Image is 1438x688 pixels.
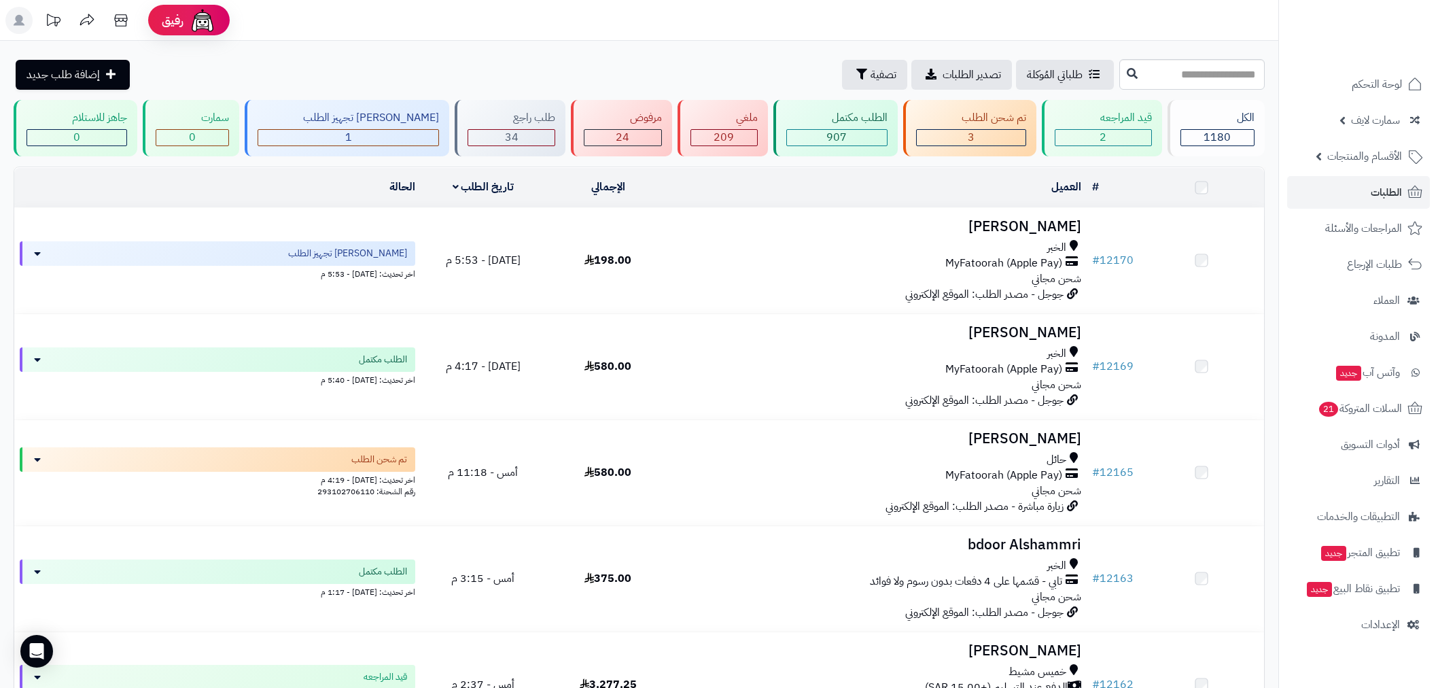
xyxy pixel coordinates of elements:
a: قيد المراجعه 2 [1039,100,1165,156]
span: 1 [345,129,352,145]
div: الطلب مكتمل [786,110,888,126]
span: جوجل - مصدر الطلب: الموقع الإلكتروني [905,392,1064,409]
span: تصدير الطلبات [943,67,1001,83]
a: إضافة طلب جديد [16,60,130,90]
div: ملغي [690,110,758,126]
span: خميس مشيط [1009,664,1066,680]
span: 24 [616,129,629,145]
a: تاريخ الطلب [453,179,514,195]
div: 1 [258,130,438,145]
div: 907 [787,130,887,145]
a: الحالة [389,179,415,195]
img: ai-face.png [189,7,216,34]
span: 0 [189,129,196,145]
span: لوحة التحكم [1352,75,1402,94]
span: [PERSON_NAME] تجهيز الطلب [288,247,407,260]
span: # [1092,358,1100,375]
div: 24 [584,130,661,145]
a: [PERSON_NAME] تجهيز الطلب 1 [242,100,452,156]
a: المدونة [1287,320,1430,353]
span: تطبيق نقاط البيع [1305,579,1400,598]
span: تم شحن الطلب [351,453,407,466]
a: وآتس آبجديد [1287,356,1430,389]
span: رقم الشحنة: 293102706110 [317,485,415,498]
div: 3 [917,130,1025,145]
a: المراجعات والأسئلة [1287,212,1430,245]
span: 209 [714,129,734,145]
span: الطلب مكتمل [359,565,407,579]
span: 21 [1319,402,1338,417]
span: الخبر [1047,240,1066,256]
div: 2 [1055,130,1151,145]
h3: [PERSON_NAME] [676,325,1081,341]
a: طلباتي المُوكلة [1016,60,1114,90]
span: 375.00 [584,570,631,587]
span: جوجل - مصدر الطلب: الموقع الإلكتروني [905,286,1064,303]
span: الإعدادات [1361,615,1400,634]
div: 34 [468,130,555,145]
span: 580.00 [584,358,631,375]
span: MyFatoorah (Apple Pay) [945,256,1062,271]
span: تصفية [871,67,896,83]
span: وآتس آب [1335,363,1400,382]
a: الإجمالي [591,179,625,195]
span: حائل [1047,452,1066,468]
div: قيد المراجعه [1055,110,1152,126]
span: تطبيق المتجر [1320,543,1400,562]
span: 34 [505,129,519,145]
span: جديد [1321,546,1346,561]
a: الكل1180 [1165,100,1267,156]
a: أدوات التسويق [1287,428,1430,461]
span: 0 [73,129,80,145]
a: لوحة التحكم [1287,68,1430,101]
span: الطلبات [1371,183,1402,202]
span: الأقسام والمنتجات [1327,147,1402,166]
span: قيد المراجعه [364,670,407,684]
a: تم شحن الطلب 3 [900,100,1039,156]
span: طلبات الإرجاع [1347,255,1402,274]
div: تم شحن الطلب [916,110,1026,126]
a: تحديثات المنصة [36,7,70,37]
div: اخر تحديث: [DATE] - 4:19 م [20,472,415,486]
div: اخر تحديث: [DATE] - 5:40 م [20,372,415,386]
h3: [PERSON_NAME] [676,431,1081,447]
a: التقارير [1287,464,1430,497]
span: 580.00 [584,464,631,481]
a: التطبيقات والخدمات [1287,500,1430,533]
div: [PERSON_NAME] تجهيز الطلب [258,110,439,126]
a: مرفوض 24 [568,100,674,156]
div: الكل [1180,110,1255,126]
h3: [PERSON_NAME] [676,643,1081,659]
span: جوجل - مصدر الطلب: الموقع الإلكتروني [905,604,1064,621]
span: جديد [1336,366,1361,381]
span: الخبر [1047,346,1066,362]
span: الطلب مكتمل [359,353,407,366]
span: سمارت لايف [1351,111,1400,130]
div: اخر تحديث: [DATE] - 5:53 م [20,266,415,280]
div: 209 [691,130,757,145]
div: طلب راجع [468,110,555,126]
a: السلات المتروكة21 [1287,392,1430,425]
a: الطلب مكتمل 907 [771,100,900,156]
div: مرفوض [584,110,661,126]
span: 1180 [1204,129,1231,145]
span: شحن مجاني [1032,377,1081,393]
span: أدوات التسويق [1341,435,1400,454]
a: تطبيق المتجرجديد [1287,536,1430,569]
span: 198.00 [584,252,631,269]
img: logo-2.png [1346,38,1425,67]
span: 2 [1100,129,1106,145]
a: #12165 [1092,464,1134,481]
span: # [1092,570,1100,587]
span: المراجعات والأسئلة [1325,219,1402,238]
span: 907 [826,129,847,145]
div: جاهز للاستلام [27,110,127,126]
h3: bdoor Alshammri [676,537,1081,553]
a: #12163 [1092,570,1134,587]
a: الإعدادات [1287,608,1430,641]
span: # [1092,252,1100,269]
span: أمس - 3:15 م [451,570,514,587]
span: [DATE] - 4:17 م [446,358,521,375]
span: # [1092,464,1100,481]
span: تابي - قسّمها على 4 دفعات بدون رسوم ولا فوائد [870,574,1062,589]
